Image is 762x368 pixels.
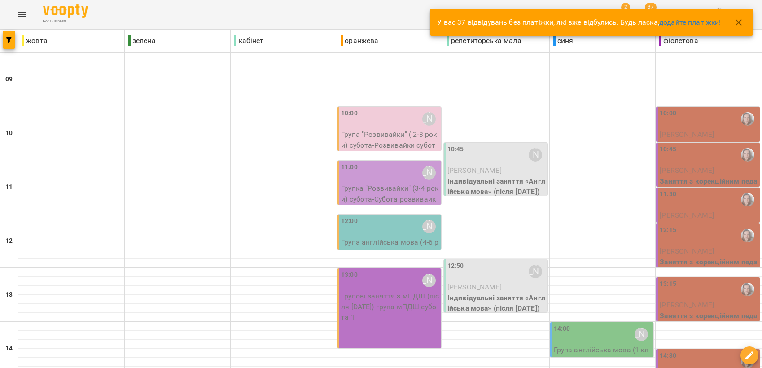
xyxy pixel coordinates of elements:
label: 12:15 [660,225,676,235]
h6: 14 [5,344,13,354]
span: [PERSON_NAME] [660,130,714,139]
div: Анастасія Веліксар [422,112,436,126]
label: 13:15 [660,279,676,289]
p: жовта [22,35,48,46]
label: 12:00 [341,216,358,226]
img: Сергієнко Вікторія Сергіївна [741,148,754,162]
img: Сергієнко Вікторія Сергіївна [741,112,754,126]
p: Група "Розвивайки" ( 2-3 роки) субота - Розвивайки субота 1000 [341,129,439,161]
label: 11:30 [660,189,676,199]
div: Софія Паславська [529,265,542,278]
h6: 11 [5,182,13,192]
p: Група англійська мова (4-6 роки) субота - Англійська 4-6 р субота [341,237,439,269]
p: репетиторська мала [447,35,521,46]
img: Сергієнко Вікторія Сергіївна [741,283,754,296]
div: Софія Паславська [635,328,648,341]
p: Групка "Розвивайки" (3-4 роки) субота - Субота розвивайки 1100 [341,183,439,215]
img: Сергієнко Вікторія Сергіївна [741,229,754,242]
div: Софія Паславська [529,148,542,162]
span: [PERSON_NAME] [660,247,714,255]
label: 10:45 [447,145,464,154]
img: Сергієнко Вікторія Сергіївна [741,355,754,368]
p: Групові заняття з мПДШ (після [DATE]) - група мПДШ субота 1 [341,291,439,323]
p: Заняття з корекційним педагогом, психологом (після [DATE]) [660,140,758,172]
p: Заняття з корекційним педагогом, психологом (після [DATE]) [660,176,758,208]
p: оранжева [341,35,378,46]
img: Voopty Logo [43,4,88,18]
p: Індивідуальні заняття «Англійська мова» (після [DATE]) [447,176,546,197]
label: 14:30 [660,351,676,361]
label: 13:00 [341,270,358,280]
span: [PERSON_NAME] [447,283,502,291]
div: Софія Паславська [422,220,436,233]
div: Анастасія Веліксар [422,274,436,287]
button: Menu [11,4,32,25]
span: [PERSON_NAME] [660,166,714,175]
span: [PERSON_NAME] [660,211,714,219]
span: 2 [621,3,630,12]
span: [PERSON_NAME] [660,301,714,309]
label: 12:50 [447,261,464,271]
img: Сергієнко Вікторія Сергіївна [741,193,754,206]
h6: 09 [5,74,13,84]
h6: 13 [5,290,13,300]
p: Заняття з корекційним педагогом, психологом (після [DATE]) [660,257,758,289]
label: 14:00 [554,324,570,334]
label: 10:00 [660,109,676,118]
p: Заняття з корекційним педагогом, психологом (після [DATE]) [660,221,758,253]
h6: 10 [5,128,13,138]
a: додайте платіжки! [659,18,721,26]
div: Анастасія Веліксар [422,166,436,180]
h6: 12 [5,236,13,246]
p: Індивідуальні заняття «Англійська мова» (після [DATE]) [447,293,546,314]
span: [PERSON_NAME] [447,166,502,175]
label: 11:00 [341,162,358,172]
p: зелена [128,35,156,46]
p: У вас 37 відвідувань без платіжки, які вже відбулись. Будь ласка, [437,17,721,28]
label: 10:45 [660,145,676,154]
span: 37 [645,3,657,12]
span: For Business [43,18,88,24]
label: 10:00 [341,109,358,118]
p: синя [553,35,574,46]
p: кабінет [234,35,263,46]
p: фіолетова [659,35,698,46]
p: Заняття з корекційним педагогом, психологом (після [DATE]) [660,311,758,342]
